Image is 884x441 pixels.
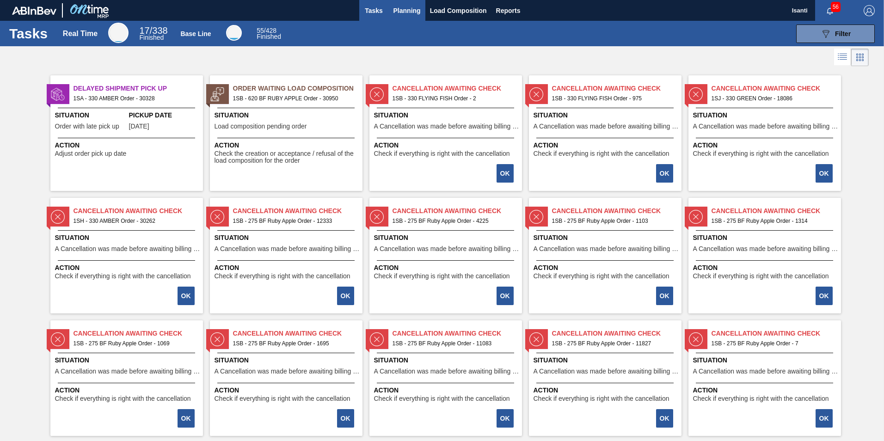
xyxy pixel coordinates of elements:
span: A Cancellation was made before awaiting billing stage [215,368,360,375]
img: status [210,87,224,101]
span: Action [374,141,520,150]
span: Filter [835,30,851,37]
span: Situation [374,355,520,365]
img: TNhmsLtSVTkK8tSr43FrP2fwEKptu5GPRR3wAAAABJRU5ErkJggg== [12,6,56,15]
span: Action [215,386,360,395]
img: status [689,87,703,101]
img: status [529,210,543,224]
span: 1SB - 275 BF Ruby Apple Order - 1103 [552,216,674,226]
span: 1SB - 275 BF Ruby Apple Order - 1695 [233,338,355,349]
span: Cancellation Awaiting Check [712,84,841,93]
span: Action [693,263,839,273]
span: 17 [139,25,149,36]
span: Tasks [364,5,384,16]
button: OK [497,287,514,305]
span: Action [534,386,679,395]
span: 1SB - 275 BF Ruby Apple Order - 1069 [74,338,196,349]
img: status [529,87,543,101]
span: Check if everything is right with the cancellation [693,150,829,157]
span: Situation [693,110,839,120]
button: OK [178,409,195,428]
div: Real Time [139,27,167,41]
span: 1SB - 275 BF Ruby Apple Order - 11083 [393,338,515,349]
span: Situation [215,355,360,365]
span: Check if everything is right with the cancellation [693,395,829,402]
span: Check if everything is right with the cancellation [215,395,350,402]
span: 08/07/2025 [129,123,149,130]
button: OK [337,409,354,428]
span: A Cancellation was made before awaiting billing stage [534,123,679,130]
img: status [689,332,703,346]
span: Cancellation Awaiting Check [233,329,362,338]
button: OK [656,164,673,183]
span: A Cancellation was made before awaiting billing stage [534,368,679,375]
button: OK [337,287,354,305]
span: 1SB - 330 FLYING FISH Order - 975 [552,93,674,104]
span: 1SB - 275 BF Ruby Apple Order - 11827 [552,338,674,349]
div: Base Line [226,25,242,41]
span: Check if everything is right with the cancellation [693,273,829,280]
img: status [210,332,224,346]
span: Situation [534,355,679,365]
button: OK [816,164,833,183]
span: Action [693,386,839,395]
span: Check if everything is right with the cancellation [534,273,669,280]
span: 1SA - 330 AMBER Order - 30328 [74,93,196,104]
span: A Cancellation was made before awaiting billing stage [55,368,201,375]
span: Action [55,141,201,150]
div: Complete task: 2194033 [178,408,196,429]
span: Delayed Shipment Pick Up [74,84,203,93]
span: Check if everything is right with the cancellation [374,150,510,157]
button: OK [816,287,833,305]
img: status [51,332,65,346]
div: Complete task: 2194045 [816,408,834,429]
span: Situation [693,233,839,243]
span: 1SB - 275 BF Ruby Apple Order - 4225 [393,216,515,226]
span: A Cancellation was made before awaiting billing stage [693,123,839,130]
span: Situation [374,110,520,120]
div: Complete task: 2194039 [497,408,515,429]
span: A Cancellation was made before awaiting billing stage [374,368,520,375]
span: Adjust order pick up date [55,150,127,157]
div: Complete task: 2194030 [497,286,515,306]
span: Check if everything is right with the cancellation [215,273,350,280]
div: Base Line [180,30,211,37]
span: Cancellation Awaiting Check [552,84,681,93]
span: Situation [374,233,520,243]
img: status [529,332,543,346]
span: A Cancellation was made before awaiting billing stage [374,123,520,130]
div: Complete task: 2194044 [657,408,674,429]
span: Situation [534,233,679,243]
span: Cancellation Awaiting Check [552,329,681,338]
div: Complete task: 2194027 [178,286,196,306]
span: 1SB - 275 BF Ruby Apple Order - 1314 [712,216,834,226]
span: 1SH - 330 AMBER Order - 30262 [74,216,196,226]
span: Situation [55,355,201,365]
img: status [370,332,384,346]
span: Load composition pending order [215,123,307,130]
img: status [370,87,384,101]
span: Check the creation or acceptance / refusal of the load composition for the order [215,150,360,165]
span: Situation [215,233,360,243]
img: Logout [864,5,875,16]
span: / 428 [257,27,276,34]
button: OK [656,287,673,305]
img: status [689,210,703,224]
span: Action [55,386,201,395]
span: A Cancellation was made before awaiting billing stage [693,245,839,252]
span: Action [215,263,360,273]
span: Check if everything is right with the cancellation [374,273,510,280]
span: A Cancellation was made before awaiting billing stage [693,368,839,375]
span: 1SB - 275 BF Ruby Apple Order - 12333 [233,216,355,226]
span: Situation [55,110,127,120]
span: Finished [139,34,164,41]
button: OK [178,287,195,305]
span: Order Waiting Load Composition [233,84,362,93]
div: Complete task: 2194016 [816,163,834,184]
span: Order with late pick up [55,123,119,130]
span: Cancellation Awaiting Check [74,206,203,216]
span: A Cancellation was made before awaiting billing stage [55,245,201,252]
span: Check if everything is right with the cancellation [534,395,669,402]
span: Situation [693,355,839,365]
span: Situation [215,110,360,120]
